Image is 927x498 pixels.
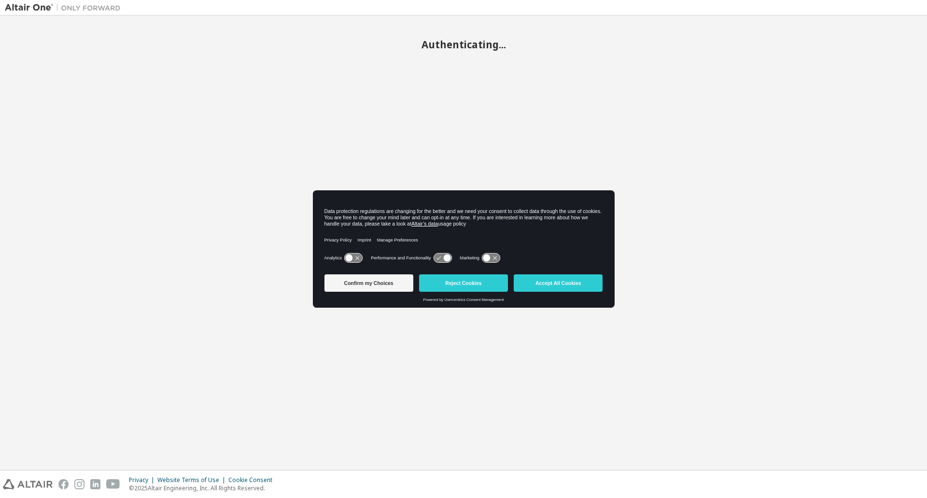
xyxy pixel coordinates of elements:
[90,479,100,489] img: linkedin.svg
[74,479,84,489] img: instagram.svg
[106,479,120,489] img: youtube.svg
[157,476,228,484] div: Website Terms of Use
[129,476,157,484] div: Privacy
[3,479,53,489] img: altair_logo.svg
[5,3,126,13] img: Altair One
[5,38,922,51] h2: Authenticating...
[129,484,278,492] p: © 2025 Altair Engineering, Inc. All Rights Reserved.
[228,476,278,484] div: Cookie Consent
[58,479,69,489] img: facebook.svg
